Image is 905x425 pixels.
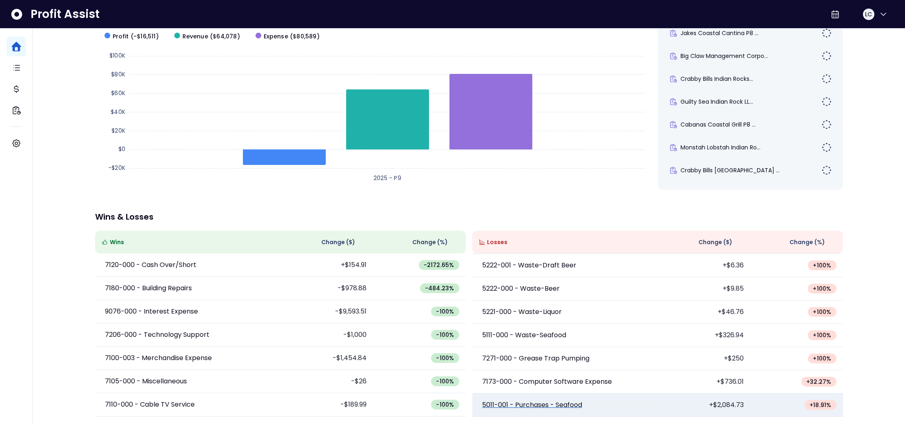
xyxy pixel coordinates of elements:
[264,32,320,41] span: Expense ($80,589)
[280,370,373,393] td: -$26
[822,165,832,175] img: Not yet Started
[280,393,373,416] td: -$189.99
[482,354,589,363] p: 7271-000 - Grease Trap Pumping
[658,370,750,394] td: +$736.01
[105,400,195,409] p: 7110-000 - Cable TV Service
[813,285,831,293] span: + 100 %
[109,51,125,60] text: $100K
[424,261,454,269] span: -2172.65 %
[374,174,401,182] text: 2025 - P9
[412,238,448,247] span: Change (%)
[105,330,209,340] p: 7206-000 - Technology Support
[865,10,872,18] span: LC
[118,145,125,153] text: $0
[822,120,832,129] img: Not yet Started
[321,238,355,247] span: Change ( $ )
[680,75,753,83] span: Crabby Bills Indian Rocks...
[809,401,831,409] span: + 18.91 %
[487,238,507,247] span: Losses
[813,331,831,339] span: + 100 %
[658,254,750,277] td: +$6.36
[822,74,832,84] img: Not yet Started
[680,52,768,60] span: Big Claw Management Corpo...
[680,29,758,37] span: Jakes Coastal Cantina P8 ...
[482,330,566,340] p: 5111-000 - Waste-Seafood
[822,28,832,38] img: Not yet Started
[482,284,560,294] p: 5222-000 - Waste-Beer
[436,377,454,385] span: -100 %
[680,98,753,106] span: Guilty Sea Indian Rock LL...
[111,108,125,116] text: $40K
[658,347,750,370] td: +$250
[822,142,832,152] img: Not yet Started
[280,323,373,347] td: -$1,000
[280,277,373,300] td: -$978.88
[789,238,825,247] span: Change (%)
[436,401,454,409] span: -100 %
[482,377,612,387] p: 7173-000 - Computer Software Expense
[436,354,454,362] span: -100 %
[680,143,760,151] span: Monstah Lobstah Indian Ro...
[280,254,373,277] td: +$154.91
[822,97,832,107] img: Not yet Started
[658,277,750,300] td: +$9.85
[698,238,732,247] span: Change ( $ )
[111,70,125,78] text: $80K
[105,353,212,363] p: 7100-003 - Merchandise Expense
[105,376,187,386] p: 7105-000 - Miscellaneous
[482,400,582,410] p: 5011-001 - Purchases - Seafood
[108,164,125,172] text: -$20K
[182,32,240,41] span: Revenue ($64,078)
[110,238,124,247] span: Wins
[280,300,373,323] td: -$9,593.51
[105,307,198,316] p: 9076-000 - Interest Expense
[806,378,831,386] span: + 32.27 %
[105,283,192,293] p: 7180-000 - Building Repairs
[658,324,750,347] td: +$326.94
[95,213,843,221] p: Wins & Losses
[436,307,454,316] span: -100 %
[680,166,780,174] span: Crabby Bills [GEOGRAPHIC_DATA] ...
[813,308,831,316] span: + 100 %
[658,300,750,324] td: +$46.76
[111,127,125,135] text: $20K
[425,284,454,292] span: -484.23 %
[680,120,756,129] span: Cabanas Coastal Grill P8 ...
[813,354,831,363] span: + 100 %
[822,51,832,61] img: Not yet Started
[280,347,373,370] td: -$1,454.84
[482,307,562,317] p: 5221-000 - Waste-Liquor
[111,89,125,97] text: $60K
[31,7,100,22] span: Profit Assist
[658,394,750,417] td: +$2,084.73
[482,260,576,270] p: 5222-001 - Waste-Draft Beer
[105,260,196,270] p: 7120-000 - Cash Over/Short
[813,261,831,269] span: + 100 %
[436,331,454,339] span: -100 %
[113,32,159,41] span: Profit (-$16,511)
